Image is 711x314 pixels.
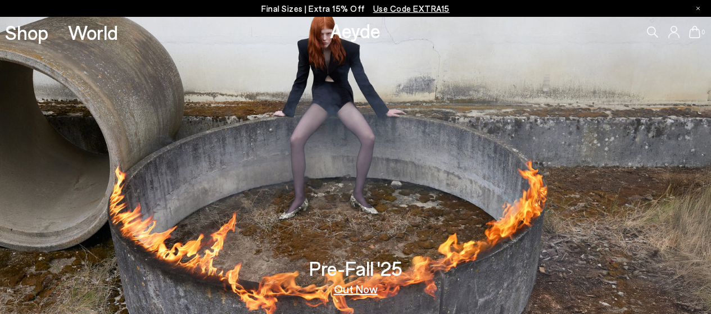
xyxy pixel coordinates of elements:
[309,258,402,278] h3: Pre-Fall '25
[5,22,48,42] a: Shop
[68,22,118,42] a: World
[334,283,378,294] a: Out Now
[330,19,381,42] a: Aeyde
[261,2,450,16] p: Final Sizes | Extra 15% Off
[689,26,700,38] a: 0
[700,29,706,35] span: 0
[373,3,450,13] span: Navigate to /collections/ss25-final-sizes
